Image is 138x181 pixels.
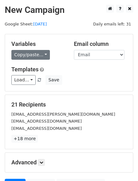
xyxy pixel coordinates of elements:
[45,75,62,85] button: Save
[11,101,127,108] h5: 21 Recipients
[91,21,133,28] span: Daily emails left: 31
[11,126,82,131] small: [EMAIL_ADDRESS][DOMAIN_NAME]
[11,159,127,166] h5: Advanced
[11,50,50,60] a: Copy/paste...
[11,66,39,73] a: Templates
[11,75,36,85] a: Load...
[11,112,115,117] small: [EMAIL_ADDRESS][PERSON_NAME][DOMAIN_NAME]
[74,41,127,47] h5: Email column
[106,151,138,181] iframe: Chat Widget
[11,135,38,143] a: +18 more
[11,119,82,123] small: [EMAIL_ADDRESS][DOMAIN_NAME]
[5,5,133,15] h2: New Campaign
[5,22,47,26] small: Google Sheet:
[11,41,64,47] h5: Variables
[91,22,133,26] a: Daily emails left: 31
[33,22,47,26] a: [DATE]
